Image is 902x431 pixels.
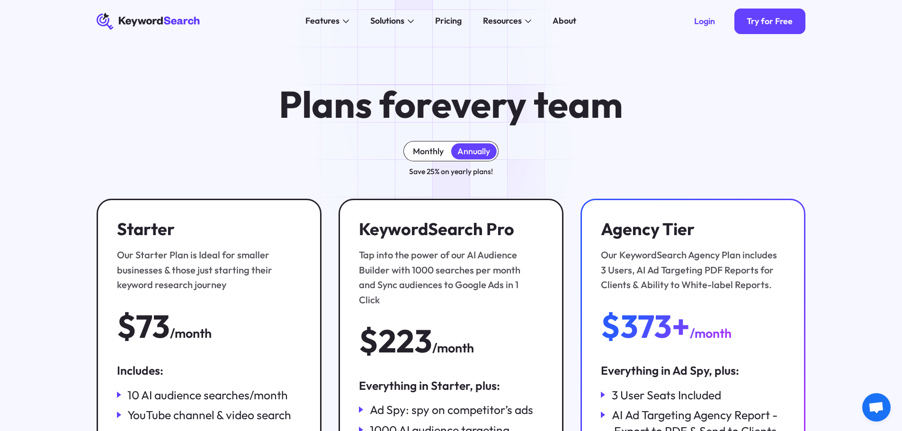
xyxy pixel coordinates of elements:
[279,85,623,124] h1: Plans for
[359,324,432,358] div: $223
[690,324,732,343] div: /month
[601,309,690,343] div: $373+
[734,9,806,34] a: Try for Free
[601,362,785,378] div: Everything in Ad Spy, plus:
[117,309,170,343] div: $73
[117,219,295,239] h3: Starter
[359,247,537,307] div: Tap into the power of our AI Audience Builder with 1000 searches per month and Sync audiences to ...
[546,13,583,30] a: About
[359,378,543,394] div: Everything in Starter, plus:
[429,13,468,30] a: Pricing
[370,15,404,27] div: Solutions
[457,146,490,157] div: Annually
[601,247,779,292] div: Our KeywordSearch Agency Plan includes 3 Users, AI Ad Targeting PDF Reports for Clients & Ability...
[553,15,576,27] div: About
[694,16,715,26] div: Login
[747,16,793,26] div: Try for Free
[612,387,721,403] div: 3 User Seats Included
[305,15,339,27] div: Features
[117,362,301,378] div: Includes:
[127,407,291,423] div: YouTube channel & video search
[359,219,537,239] h3: KeywordSearch Pro
[483,15,522,27] div: Resources
[413,146,444,157] div: Monthly
[127,387,288,403] div: 10 AI audience searches/month
[170,324,212,343] div: /month
[601,219,779,239] h3: Agency Tier
[432,338,474,358] div: /month
[862,393,891,422] div: Open chat
[681,9,728,34] a: Login
[117,247,295,292] div: Our Starter Plan is Ideal for smaller businesses & those just starting their keyword research jou...
[435,15,462,27] div: Pricing
[431,81,623,127] span: every team
[370,402,533,418] div: Ad Spy: spy on competitor’s ads
[409,166,493,177] div: Save 25% on yearly plans!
